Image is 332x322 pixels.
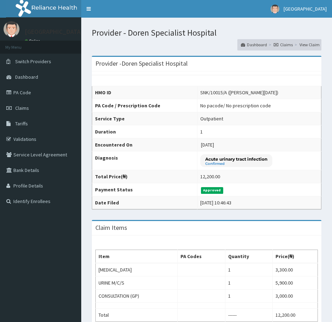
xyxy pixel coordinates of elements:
[92,170,197,183] th: Total Price(₦)
[201,142,214,148] span: [DATE]
[96,290,178,303] td: CONSULTATION (GP)
[92,151,197,170] th: Diagnosis
[200,199,231,206] div: [DATE] 10:46:43
[201,187,223,193] span: Approved
[225,290,273,303] td: 1
[177,250,225,263] th: PA Codes
[200,115,223,122] div: Outpatient
[272,290,318,303] td: 3,000.00
[25,29,83,35] p: [GEOGRAPHIC_DATA]
[96,263,178,276] td: [MEDICAL_DATA]
[95,225,127,231] h3: Claim Items
[4,21,19,37] img: User Image
[200,128,203,135] div: 1
[92,183,197,196] th: Payment Status
[92,86,197,99] th: HMO ID
[200,173,220,180] div: 12,200.00
[92,138,197,151] th: Encountered On
[92,196,197,209] th: Date Filed
[205,162,267,166] small: Confirmed
[225,250,273,263] th: Quantity
[272,276,318,290] td: 5,900.00
[271,5,279,13] img: User Image
[15,105,29,111] span: Claims
[272,309,318,322] td: 12,200.00
[284,6,327,12] span: [GEOGRAPHIC_DATA]
[96,309,178,322] td: Total
[225,263,273,276] td: 1
[92,112,197,125] th: Service Type
[200,89,278,96] div: SNK/10015/A ([PERSON_NAME][DATE])
[272,250,318,263] th: Price(₦)
[225,309,273,322] td: ------
[96,276,178,290] td: URINE M/C/S
[95,60,188,67] h3: Provider - Doren Specialist Hospital
[205,156,267,162] p: Acute urinary tract infection
[200,102,271,109] div: No pacode / No prescription code
[92,125,197,138] th: Duration
[15,120,28,127] span: Tariffs
[15,58,51,65] span: Switch Providers
[92,28,321,37] h1: Provider - Doren Specialist Hospital
[274,42,293,48] a: Claims
[300,42,320,48] a: View Claim
[225,276,273,290] td: 1
[92,99,197,112] th: PA Code / Prescription Code
[15,74,38,80] span: Dashboard
[25,38,42,43] a: Online
[272,263,318,276] td: 3,300.00
[96,250,178,263] th: Item
[241,42,267,48] a: Dashboard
